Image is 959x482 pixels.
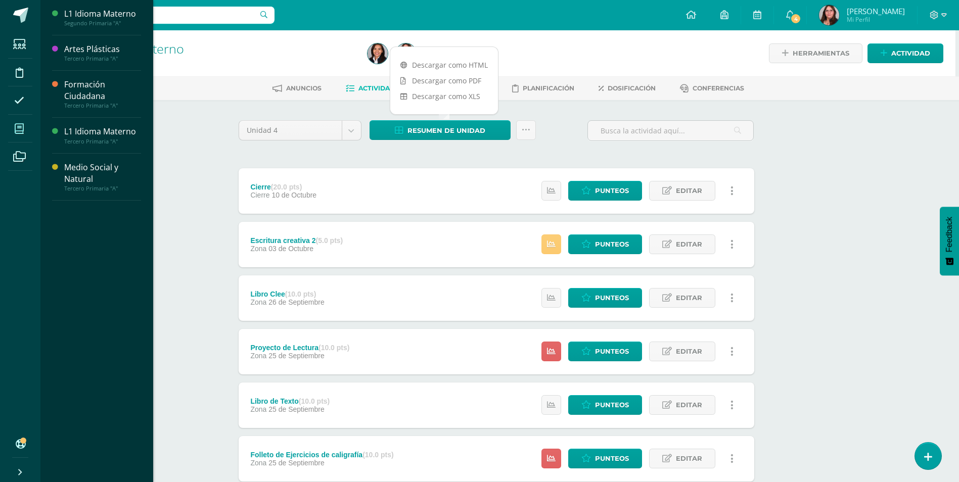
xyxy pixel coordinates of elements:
div: Artes Plásticas [64,43,141,55]
a: Actividades [346,80,403,97]
div: Tercero Primaria "A" [64,102,141,109]
a: Unidad 4 [239,121,361,140]
span: Cierre [250,191,269,199]
a: Descargar como PDF [390,73,498,88]
a: Punteos [568,395,642,415]
a: Resumen de unidad [370,120,511,140]
span: Punteos [595,181,629,200]
span: 25 de Septiembre [268,352,325,360]
span: Resumen de unidad [407,121,485,140]
span: Punteos [595,288,629,307]
a: Punteos [568,234,642,254]
span: Feedback [945,217,954,252]
a: L1 Idioma MaternoSegundo Primaria "A" [64,8,141,27]
span: Editar [676,396,702,414]
div: Segundo Primaria "A" [64,20,141,27]
h1: L1 Idioma Materno [75,41,355,56]
a: Actividad [867,43,943,63]
span: Punteos [595,235,629,254]
div: Segundo Primaria 'A' [75,56,355,65]
strong: (10.0 pts) [318,344,349,352]
img: a350bbd67ea0b1332974b310169efa85.png [396,43,416,64]
span: Punteos [595,396,629,414]
input: Busca la actividad aquí... [588,121,753,140]
span: Unidad 4 [247,121,334,140]
div: Libro de Texto [250,397,330,405]
span: Editar [676,342,702,361]
span: Dosificación [608,84,656,92]
a: Herramientas [769,43,862,63]
img: f601d88a57e103b084b15924aeed5ff8.png [368,43,388,64]
strong: (10.0 pts) [299,397,330,405]
span: Editar [676,288,702,307]
a: Punteos [568,288,642,308]
strong: (20.0 pts) [271,183,302,191]
a: Punteos [568,181,642,201]
a: Formación CiudadanaTercero Primaria "A" [64,79,141,109]
a: Anuncios [272,80,322,97]
div: L1 Idioma Materno [64,126,141,137]
span: Editar [676,181,702,200]
span: Zona [250,298,266,306]
span: 4 [790,13,801,24]
a: Artes PlásticasTercero Primaria "A" [64,43,141,62]
div: Cierre [250,183,316,191]
span: 03 de Octubre [268,245,313,253]
span: Actividad [891,44,930,63]
a: Punteos [568,449,642,468]
span: Zona [250,405,266,413]
span: Actividades [358,84,403,92]
img: a350bbd67ea0b1332974b310169efa85.png [819,5,839,25]
div: Proyecto de Lectura [250,344,349,352]
a: Descargar como HTML [390,57,498,73]
span: Editar [676,235,702,254]
span: Mi Perfil [847,15,905,24]
span: Conferencias [693,84,744,92]
button: Feedback - Mostrar encuesta [940,207,959,275]
div: Tercero Primaria "A" [64,138,141,145]
div: Escritura creativa 2 [250,236,343,245]
a: Planificación [512,80,574,97]
span: Punteos [595,449,629,468]
div: L1 Idioma Materno [64,8,141,20]
span: [PERSON_NAME] [847,6,905,16]
span: 26 de Septiembre [268,298,325,306]
a: Conferencias [680,80,744,97]
div: Libro Clee [250,290,324,298]
a: L1 Idioma MaternoTercero Primaria "A" [64,126,141,144]
a: Dosificación [599,80,656,97]
span: Zona [250,245,266,253]
div: Formación Ciudadana [64,79,141,102]
span: 10 de Octubre [271,191,316,199]
a: Punteos [568,342,642,361]
span: Anuncios [286,84,322,92]
a: Medio Social y NaturalTercero Primaria "A" [64,162,141,192]
div: Folleto de Ejercicios de caligrafía [250,451,393,459]
span: Herramientas [793,44,849,63]
strong: (10.0 pts) [285,290,316,298]
strong: (10.0 pts) [362,451,393,459]
strong: (5.0 pts) [316,236,343,245]
span: Zona [250,459,266,467]
span: Editar [676,449,702,468]
span: Zona [250,352,266,360]
input: Busca un usuario... [47,7,275,24]
a: Descargar como XLS [390,88,498,104]
div: Tercero Primaria "A" [64,185,141,192]
div: Medio Social y Natural [64,162,141,185]
span: 25 de Septiembre [268,459,325,467]
span: Planificación [523,84,574,92]
span: 25 de Septiembre [268,405,325,413]
span: Punteos [595,342,629,361]
div: Tercero Primaria "A" [64,55,141,62]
